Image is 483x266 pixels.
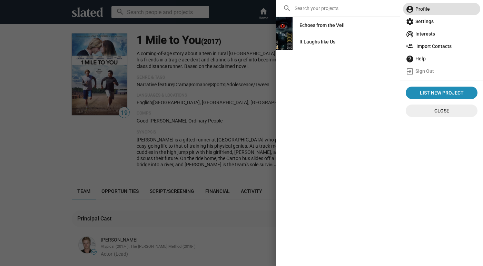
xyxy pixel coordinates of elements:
a: Sign Out [403,65,480,77]
div: It Laughs like Us [299,36,335,48]
span: Import Contacts [406,40,477,52]
a: List New Project [406,87,477,99]
span: Interests [406,28,477,40]
span: Settings [406,15,477,28]
mat-icon: search [283,4,291,12]
span: List New Project [408,87,475,99]
a: Import Contacts [403,40,480,52]
mat-icon: settings [406,18,414,26]
a: Echoes from the Veil [294,19,350,31]
mat-icon: wifi_tethering [406,30,414,38]
img: Echoes from the Veil [276,17,293,33]
img: It Laughs like Us [276,33,293,50]
mat-icon: help [406,55,414,63]
a: It Laughs like Us [294,36,341,48]
span: Close [411,105,472,117]
a: Help [403,52,480,65]
mat-icon: exit_to_app [406,67,414,76]
a: Profile [403,3,480,15]
div: Echoes from the Veil [299,19,345,31]
a: Settings [403,15,480,28]
span: Help [406,52,477,65]
button: Close [406,105,477,117]
mat-icon: account_circle [406,5,414,13]
a: Interests [403,28,480,40]
span: Profile [406,3,477,15]
span: Sign Out [406,65,477,77]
